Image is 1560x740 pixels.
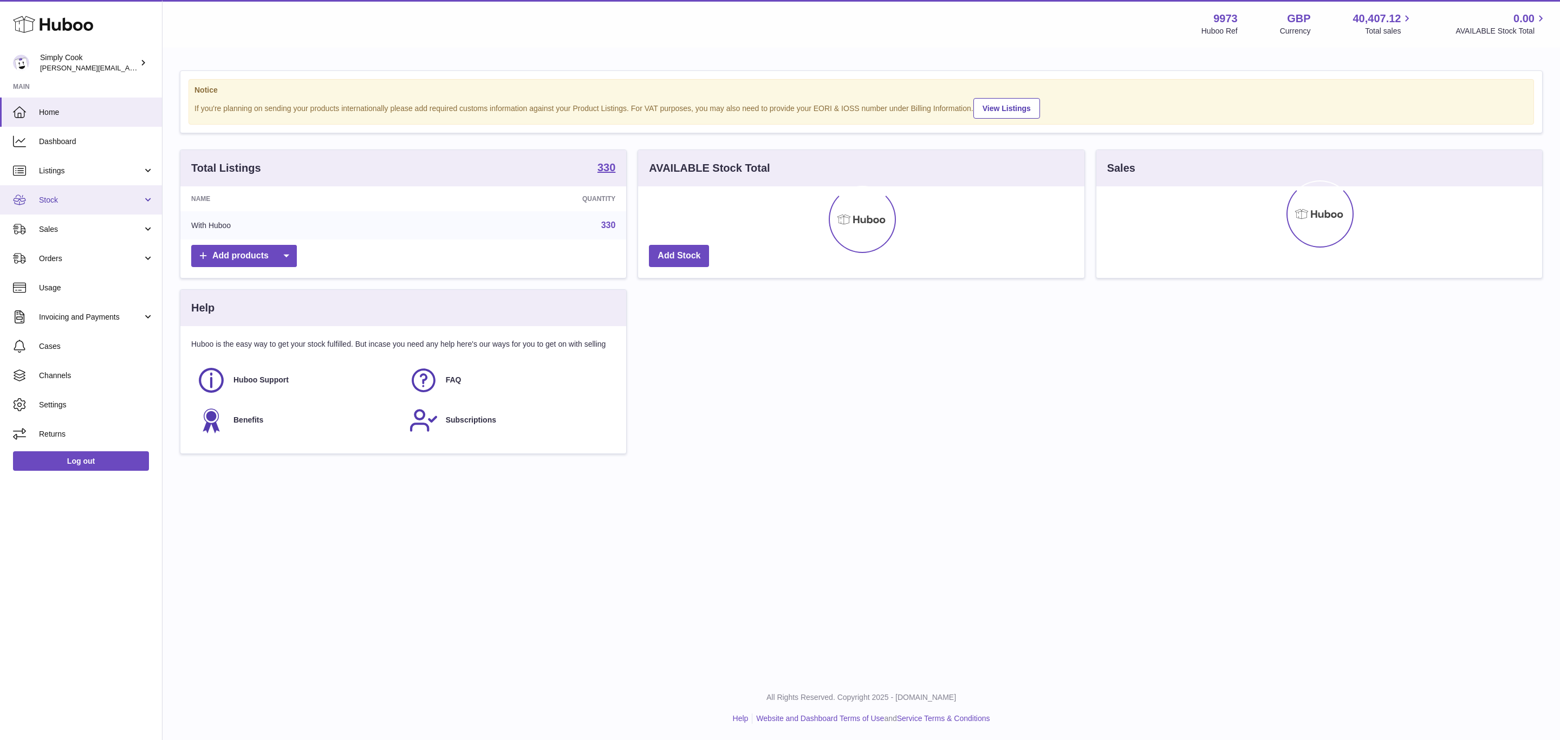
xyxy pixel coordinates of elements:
a: FAQ [409,366,610,395]
a: 330 [597,162,615,175]
a: 0.00 AVAILABLE Stock Total [1455,11,1547,36]
a: Huboo Support [197,366,398,395]
span: Orders [39,254,142,264]
a: View Listings [973,98,1040,119]
span: Sales [39,224,142,235]
span: Huboo Support [233,375,289,385]
a: Service Terms & Conditions [897,714,990,723]
span: Invoicing and Payments [39,312,142,322]
span: 0.00 [1513,11,1535,26]
img: emma@simplycook.com [13,55,29,71]
strong: GBP [1287,11,1310,26]
a: Subscriptions [409,406,610,435]
a: 40,407.12 Total sales [1353,11,1413,36]
span: FAQ [446,375,461,385]
div: If you're planning on sending your products internationally please add required customs informati... [194,96,1528,119]
span: Stock [39,195,142,205]
span: Channels [39,371,154,381]
span: AVAILABLE Stock Total [1455,26,1547,36]
a: Add products [191,245,297,267]
h3: Sales [1107,161,1135,176]
span: Total sales [1365,26,1413,36]
span: Usage [39,283,154,293]
div: Huboo Ref [1201,26,1238,36]
h3: Help [191,301,214,315]
a: Website and Dashboard Terms of Use [756,714,884,723]
a: 330 [601,220,616,230]
strong: 330 [597,162,615,173]
div: Simply Cook [40,53,138,73]
strong: Notice [194,85,1528,95]
a: Log out [13,451,149,471]
span: 40,407.12 [1353,11,1401,26]
a: Benefits [197,406,398,435]
a: Add Stock [649,245,709,267]
span: Returns [39,429,154,439]
p: All Rights Reserved. Copyright 2025 - [DOMAIN_NAME] [171,692,1551,703]
strong: 9973 [1213,11,1238,26]
span: [PERSON_NAME][EMAIL_ADDRESS][DOMAIN_NAME] [40,63,217,72]
th: Quantity [415,186,626,211]
span: Cases [39,341,154,352]
span: Subscriptions [446,415,496,425]
th: Name [180,186,415,211]
span: Settings [39,400,154,410]
li: and [752,713,990,724]
span: Listings [39,166,142,176]
h3: AVAILABLE Stock Total [649,161,770,176]
span: Home [39,107,154,118]
a: Help [733,714,749,723]
p: Huboo is the easy way to get your stock fulfilled. But incase you need any help here's our ways f... [191,339,615,349]
span: Dashboard [39,137,154,147]
div: Currency [1280,26,1311,36]
td: With Huboo [180,211,415,239]
span: Benefits [233,415,263,425]
h3: Total Listings [191,161,261,176]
